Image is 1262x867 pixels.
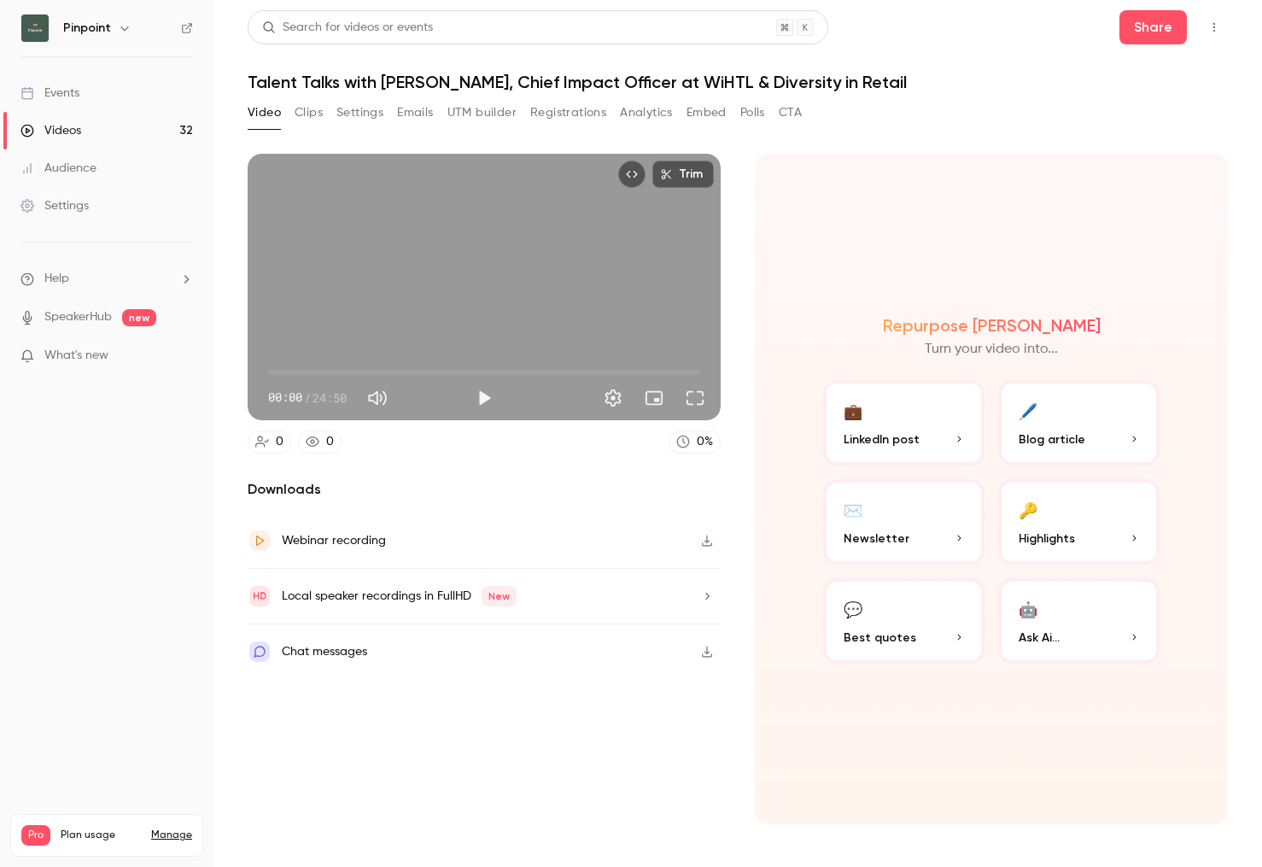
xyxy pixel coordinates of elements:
[467,381,501,415] button: Play
[678,381,712,415] button: Full screen
[823,578,984,664] button: 💬Best quotes
[697,433,713,451] div: 0 %
[530,99,606,126] button: Registrations
[248,72,1228,92] h1: Talent Talks with [PERSON_NAME], Chief Impact Officer at WiHTL & Diversity in Retail
[1201,14,1228,41] button: Top Bar Actions
[20,270,193,288] li: help-dropdown-opener
[618,161,646,188] button: Embed video
[779,99,802,126] button: CTA
[596,381,630,415] button: Settings
[44,347,108,365] span: What's new
[63,20,111,37] h6: Pinpoint
[248,479,721,500] h2: Downloads
[844,595,862,622] div: 💬
[883,315,1101,336] h2: Repurpose [PERSON_NAME]
[172,349,193,364] iframe: Noticeable Trigger
[687,99,727,126] button: Embed
[326,433,334,451] div: 0
[1019,431,1085,448] span: Blog article
[620,99,673,126] button: Analytics
[162,846,192,861] p: / 90
[21,15,49,42] img: Pinpoint
[1019,530,1075,548] span: Highlights
[1019,595,1037,622] div: 🤖
[276,433,283,451] div: 0
[20,160,96,177] div: Audience
[262,19,433,37] div: Search for videos or events
[336,99,383,126] button: Settings
[844,397,862,424] div: 💼
[268,389,302,407] span: 00:00
[295,99,323,126] button: Clips
[1119,10,1187,44] button: Share
[21,846,54,861] p: Videos
[669,431,721,454] a: 0%
[21,825,50,846] span: Pro
[248,99,281,126] button: Video
[844,431,920,448] span: LinkedIn post
[652,161,714,188] button: Trim
[998,380,1160,466] button: 🖊️Blog article
[304,389,311,407] span: /
[162,848,172,858] span: 32
[925,339,1058,360] p: Turn your video into...
[282,530,386,551] div: Webinar recording
[844,496,862,523] div: ✉️
[1019,496,1037,523] div: 🔑
[823,479,984,565] button: ✉️Newsletter
[313,389,347,407] span: 24:50
[823,380,984,466] button: 💼LinkedIn post
[248,431,291,454] a: 0
[844,629,916,647] span: Best quotes
[1019,397,1037,424] div: 🖊️
[122,309,156,326] span: new
[20,122,81,139] div: Videos
[44,308,112,326] a: SpeakerHub
[447,99,517,126] button: UTM builder
[844,530,909,548] span: Newsletter
[998,578,1160,664] button: 🤖Ask Ai...
[44,270,69,288] span: Help
[20,85,79,102] div: Events
[360,381,394,415] button: Mute
[482,586,517,606] span: New
[298,431,342,454] a: 0
[268,389,347,407] div: 00:00
[740,99,765,126] button: Polls
[397,99,433,126] button: Emails
[1019,629,1060,647] span: Ask Ai...
[998,479,1160,565] button: 🔑Highlights
[61,829,141,842] span: Plan usage
[151,829,192,842] a: Manage
[282,641,367,662] div: Chat messages
[637,381,671,415] button: Turn on miniplayer
[282,586,517,606] div: Local speaker recordings in FullHD
[20,197,89,214] div: Settings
